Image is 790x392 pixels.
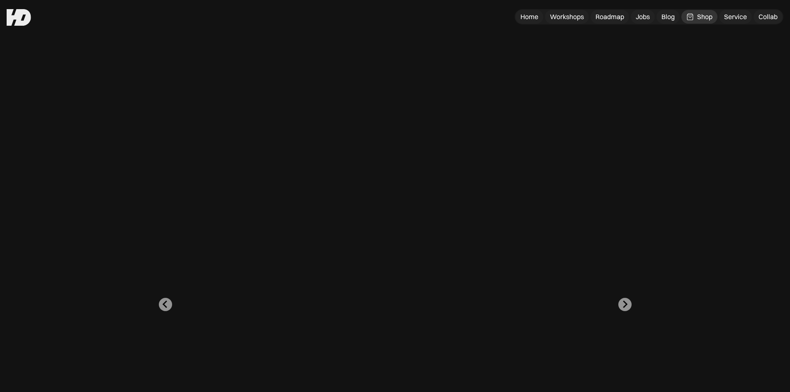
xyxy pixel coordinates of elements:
a: Shop [681,10,717,24]
button: Next slide [618,298,632,311]
div: Service [724,12,747,21]
div: Shop [697,12,712,21]
div: Roadmap [596,12,624,21]
a: Roadmap [591,10,629,24]
div: Jobs [636,12,650,21]
div: Home [520,12,538,21]
a: Service [719,10,752,24]
div: Workshops [550,12,584,21]
a: Home [515,10,543,24]
a: Jobs [631,10,655,24]
a: Blog [656,10,680,24]
a: Collab [754,10,783,24]
button: Go to last slide [159,298,172,311]
div: Blog [661,12,675,21]
div: Collab [758,12,778,21]
a: Workshops [545,10,589,24]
